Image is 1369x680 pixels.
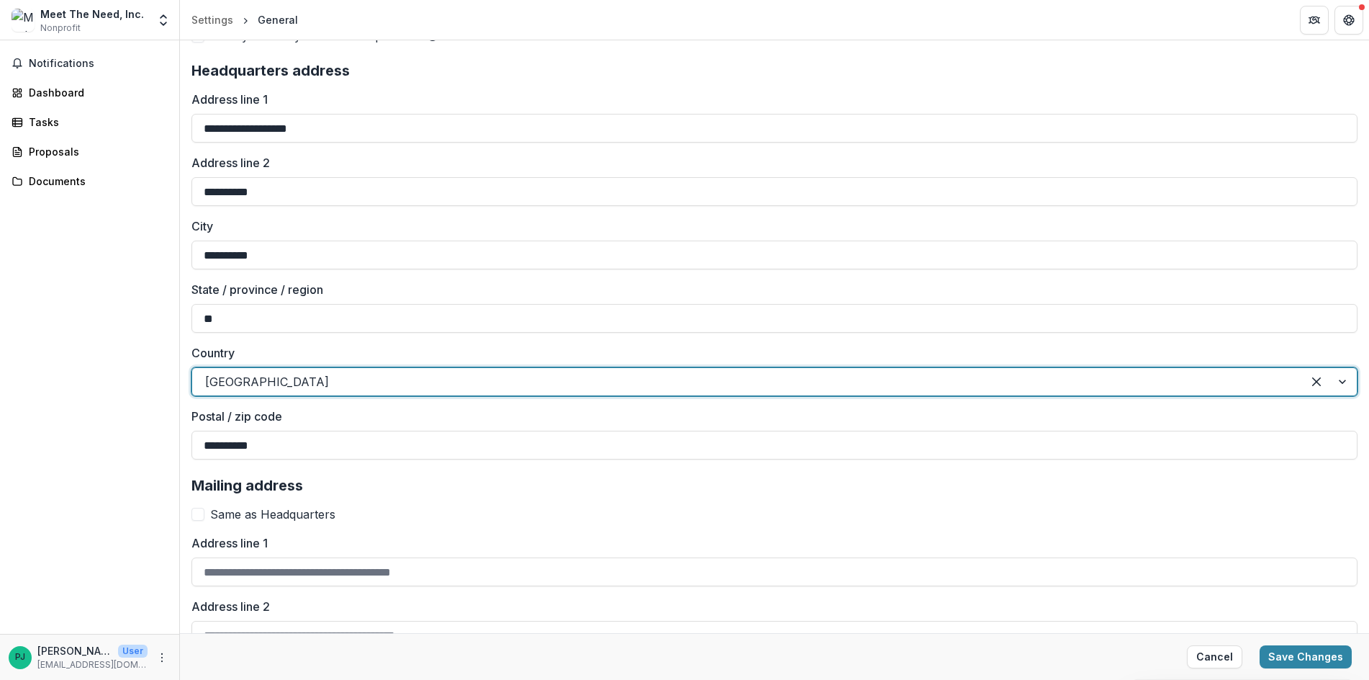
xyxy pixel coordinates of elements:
button: Notifications [6,52,173,75]
button: More [153,649,171,666]
label: Address line 1 [191,91,1349,108]
p: [EMAIL_ADDRESS][DOMAIN_NAME] [37,658,148,671]
label: State / province / region [191,281,1349,298]
div: Tasks [29,115,162,130]
label: Address line 1 [191,534,1349,552]
span: Nonprofit [40,22,81,35]
button: Partners [1300,6,1329,35]
div: Settings [191,12,233,27]
div: Meet The Need, Inc. [40,6,144,22]
nav: breadcrumb [186,9,304,30]
button: Save Changes [1260,645,1352,668]
div: Pamela Jones [15,653,25,662]
button: Open entity switcher [153,6,173,35]
button: Get Help [1334,6,1363,35]
p: User [118,645,148,658]
label: Address line 2 [191,598,1349,615]
div: Dashboard [29,85,162,100]
a: Proposals [6,140,173,164]
h2: Mailing address [191,477,1357,494]
img: Meet The Need, Inc. [12,9,35,32]
div: Clear selected options [1305,370,1328,393]
a: Tasks [6,110,173,134]
p: [PERSON_NAME] [37,643,112,658]
label: Address line 2 [191,154,1349,171]
label: Postal / zip code [191,408,1349,425]
label: City [191,218,1349,235]
a: Documents [6,169,173,193]
a: Dashboard [6,81,173,104]
h2: Headquarters address [191,62,1357,79]
div: General [258,12,298,27]
button: Cancel [1187,645,1242,668]
span: Notifications [29,58,168,70]
div: Documents [29,174,162,189]
a: Settings [186,9,239,30]
span: Same as Headquarters [210,506,335,523]
div: Proposals [29,144,162,159]
label: Country [191,344,1349,362]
